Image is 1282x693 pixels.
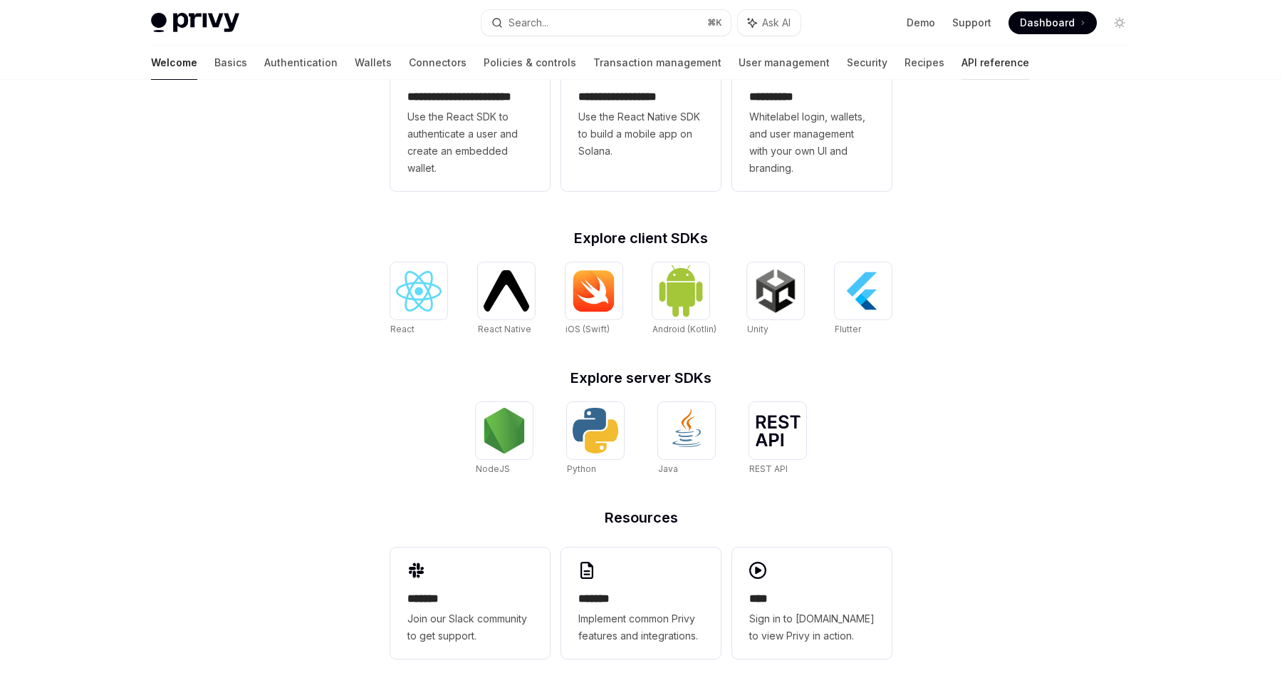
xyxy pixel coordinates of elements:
[481,10,731,36] button: Search...⌘K
[1020,16,1075,30] span: Dashboard
[747,262,804,337] a: UnityUnity
[573,408,618,453] img: Python
[907,16,935,30] a: Demo
[652,262,716,337] a: Android (Kotlin)Android (Kotlin)
[593,46,721,80] a: Transaction management
[749,402,806,476] a: REST APIREST API
[658,463,678,474] span: Java
[835,324,861,334] span: Flutter
[749,108,875,177] span: Whitelabel login, wallets, and user management with your own UI and branding.
[355,46,392,80] a: Wallets
[264,46,338,80] a: Authentication
[390,510,892,525] h2: Resources
[664,408,709,453] img: Java
[214,46,247,80] a: Basics
[732,548,892,659] a: ****Sign in to [DOMAIN_NAME] to view Privy in action.
[762,16,791,30] span: Ask AI
[566,262,622,337] a: iOS (Swift)iOS (Swift)
[407,610,533,645] span: Join our Slack community to get support.
[567,402,624,476] a: PythonPython
[578,108,704,160] span: Use the React Native SDK to build a mobile app on Solana.
[732,46,892,191] a: **** *****Whitelabel login, wallets, and user management with your own UI and branding.
[390,324,415,334] span: React
[484,46,576,80] a: Policies & controls
[390,262,447,337] a: ReactReact
[390,371,892,385] h2: Explore server SDKs
[749,610,875,645] span: Sign in to [DOMAIN_NAME] to view Privy in action.
[561,548,721,659] a: **** **Implement common Privy features and integrations.
[847,46,887,80] a: Security
[509,14,548,31] div: Search...
[658,264,704,317] img: Android (Kotlin)
[390,548,550,659] a: **** **Join our Slack community to get support.
[840,268,886,314] img: Flutter
[905,46,944,80] a: Recipes
[409,46,467,80] a: Connectors
[952,16,991,30] a: Support
[390,231,892,245] h2: Explore client SDKs
[652,324,716,334] span: Android (Kotlin)
[476,463,510,474] span: NodeJS
[707,17,722,29] span: ⌘ K
[396,271,442,312] img: React
[1009,11,1097,34] a: Dashboard
[481,408,527,453] img: NodeJS
[561,46,721,191] a: **** **** **** ***Use the React Native SDK to build a mobile app on Solana.
[578,610,704,645] span: Implement common Privy features and integrations.
[476,402,533,476] a: NodeJSNodeJS
[571,269,617,312] img: iOS (Swift)
[961,46,1029,80] a: API reference
[407,108,533,177] span: Use the React SDK to authenticate a user and create an embedded wallet.
[478,324,531,334] span: React Native
[747,324,768,334] span: Unity
[658,402,715,476] a: JavaJava
[484,270,529,311] img: React Native
[566,324,610,334] span: iOS (Swift)
[151,13,239,33] img: light logo
[749,463,788,474] span: REST API
[753,268,798,314] img: Unity
[1108,11,1131,34] button: Toggle dark mode
[151,46,197,80] a: Welcome
[739,46,830,80] a: User management
[738,10,801,36] button: Ask AI
[567,463,596,474] span: Python
[835,262,892,337] a: FlutterFlutter
[478,262,535,337] a: React NativeReact Native
[755,415,801,446] img: REST API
